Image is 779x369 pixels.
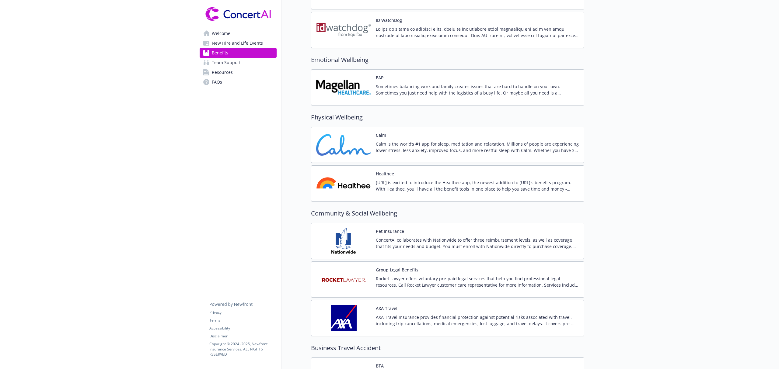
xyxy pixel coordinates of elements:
span: Resources [212,67,233,77]
span: Team Support [212,58,241,67]
a: Benefits [200,48,277,58]
span: Welcome [212,29,230,38]
h2: Emotional Wellbeing [311,55,584,64]
button: Pet Insurance [376,228,404,234]
a: Team Support [200,58,277,67]
h2: Physical Wellbeing [311,113,584,122]
h2: Business Travel Accident [311,343,584,353]
img: ID Watchdog, Inc. carrier logo [316,17,371,43]
button: Healthee [376,171,394,177]
a: New Hire and Life Events [200,38,277,48]
a: Accessibility [209,326,276,331]
h2: Community & Social Wellbeing [311,209,584,218]
button: BTA [376,363,384,369]
img: Nationwide Pet Insurance carrier logo [316,228,371,254]
p: Rocket Lawyer offers voluntary pre-paid legal services that help you find professional legal reso... [376,275,579,288]
img: Healthee carrier logo [316,171,371,196]
span: New Hire and Life Events [212,38,263,48]
p: Copyright © 2024 - 2025 , Newfront Insurance Services, ALL RIGHTS RESERVED [209,341,276,357]
a: Disclaimer [209,333,276,339]
a: Resources [200,67,277,77]
img: Calm carrier logo [316,132,371,158]
span: FAQs [212,77,222,87]
p: Sometimes balancing work and family creates issues that are hard to handle on your own. Sometimes... [376,83,579,96]
p: ConcertAI collaborates with Nationwide to offer three reimbursement levels, as well as coverage t... [376,237,579,250]
img: AXA Insurance Company carrier logo [316,305,371,331]
p: AXA Travel Insurance provides financial protection against potential risks associated with travel... [376,314,579,327]
button: Group Legal Benefits [376,267,418,273]
p: Lo ips do sitame co adipisci elits, doeiu te inc utlabore etdol magnaaliqu eni ad m veniamqu nost... [376,26,579,39]
button: EAP [376,74,384,81]
button: Calm [376,132,386,138]
p: Calm is the world’s #1 app for sleep, meditation and relaxation​. Millions of people are experien... [376,141,579,153]
a: Privacy [209,310,276,315]
a: Terms [209,318,276,323]
p: [URL] is excited to introduce the Healthee app, the newest addition to [URL]'s benefits program. ... [376,179,579,192]
span: Benefits [212,48,228,58]
img: Magellan Health Services carrier logo [316,74,371,100]
button: AXA Travel [376,305,397,312]
a: FAQs [200,77,277,87]
a: Welcome [200,29,277,38]
img: Rocket Lawyer Inc carrier logo [316,267,371,292]
button: ID WatchDog [376,17,402,23]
